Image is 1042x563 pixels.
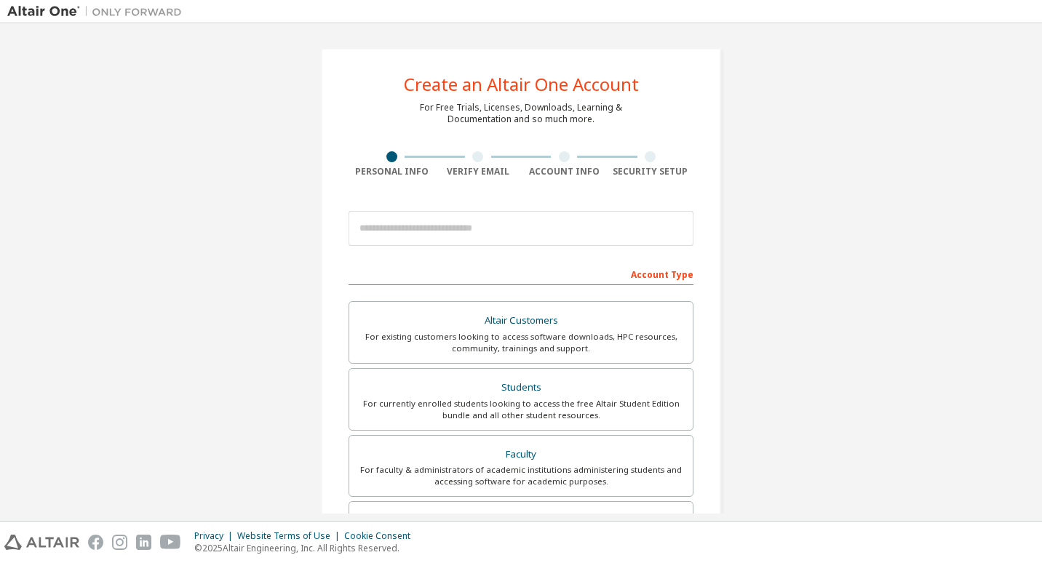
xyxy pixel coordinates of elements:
div: For Free Trials, Licenses, Downloads, Learning & Documentation and so much more. [420,102,622,125]
img: altair_logo.svg [4,535,79,550]
img: facebook.svg [88,535,103,550]
div: Account Info [521,166,608,177]
div: Cookie Consent [344,530,419,542]
img: Altair One [7,4,189,19]
div: For existing customers looking to access software downloads, HPC resources, community, trainings ... [358,331,684,354]
div: Verify Email [435,166,522,177]
img: youtube.svg [160,535,181,550]
img: instagram.svg [112,535,127,550]
div: Security Setup [608,166,694,177]
div: Personal Info [349,166,435,177]
img: linkedin.svg [136,535,151,550]
div: Everyone else [358,511,684,531]
div: For currently enrolled students looking to access the free Altair Student Edition bundle and all ... [358,398,684,421]
div: For faculty & administrators of academic institutions administering students and accessing softwa... [358,464,684,487]
div: Faculty [358,444,684,465]
div: Privacy [194,530,237,542]
div: Students [358,378,684,398]
div: Altair Customers [358,311,684,331]
div: Account Type [349,262,693,285]
div: Website Terms of Use [237,530,344,542]
p: © 2025 Altair Engineering, Inc. All Rights Reserved. [194,542,419,554]
div: Create an Altair One Account [404,76,639,93]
